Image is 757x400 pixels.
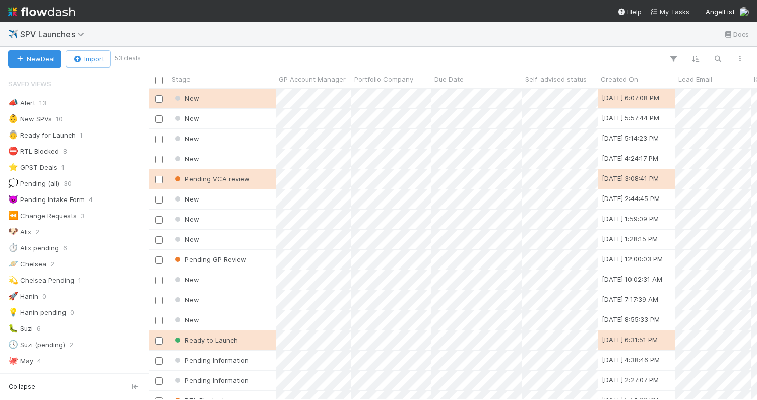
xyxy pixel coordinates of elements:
input: Toggle Row Selected [155,256,163,264]
div: [DATE] 8:55:33 PM [602,314,660,324]
div: Pending GP Review [173,254,246,264]
div: GPST Deals [8,161,57,174]
div: New SPVs [8,113,52,125]
div: Change Requests [8,210,77,222]
div: Hanin [8,290,38,303]
div: May [8,355,33,367]
small: 53 deals [115,54,141,63]
span: 💭 [8,179,18,187]
div: May Pending [8,371,61,383]
span: 🕓 [8,340,18,349]
span: 🚀 [8,292,18,300]
span: 🐶 [8,227,18,236]
span: My Tasks [650,8,689,16]
div: Ready for Launch [8,129,76,142]
div: [DATE] 2:27:07 PM [602,375,659,385]
input: Toggle Row Selected [155,156,163,163]
a: Docs [723,28,749,40]
div: [DATE] 1:59:09 PM [602,214,659,224]
span: Portfolio Company [354,74,413,84]
span: 4 [89,193,93,206]
div: Chelsea [8,258,46,271]
div: [DATE] 2:44:45 PM [602,193,660,204]
span: 1 [61,161,65,174]
span: Stage [172,74,191,84]
span: 💫 [8,276,18,284]
span: New [173,135,199,143]
input: Toggle All Rows Selected [155,77,163,84]
span: ⛔ [8,147,18,155]
span: Ready to Launch [173,336,238,344]
div: New [173,154,199,164]
span: 0 [70,306,74,319]
span: 10 [56,113,63,125]
span: New [173,155,199,163]
input: Toggle Row Selected [155,297,163,304]
span: 🪐 [8,259,18,268]
input: Toggle Row Selected [155,236,163,244]
span: AngelList [706,8,735,16]
input: Toggle Row Selected [155,377,163,385]
span: New [173,114,199,122]
span: Collapse [9,382,35,391]
span: Created On [601,74,638,84]
span: 6 [65,371,69,383]
div: New [173,234,199,244]
span: 13 [39,97,46,109]
span: 3 [81,210,85,222]
div: Pending Intake Form [8,193,85,206]
input: Toggle Row Selected [155,357,163,365]
span: 8 [63,145,67,158]
div: Hanin pending [8,306,66,319]
div: New [173,113,199,123]
div: [DATE] 5:14:23 PM [602,133,659,143]
input: Toggle Row Selected [155,176,163,183]
span: Saved Views [8,74,51,94]
input: Toggle Row Selected [155,216,163,224]
div: Alix [8,226,31,238]
input: Toggle Row Selected [155,337,163,345]
span: 👿 [8,195,18,204]
div: [DATE] 6:07:08 PM [602,93,659,103]
span: New [173,195,199,203]
div: [DATE] 4:38:46 PM [602,355,660,365]
div: Pending VCA review [173,174,250,184]
span: 📣 [8,98,18,107]
div: [DATE] 6:31:51 PM [602,335,658,345]
input: Toggle Row Selected [155,317,163,324]
span: Due Date [434,74,464,84]
a: My Tasks [650,7,689,17]
span: 6 [63,242,67,254]
div: Alert [8,97,35,109]
span: ✈️ [8,30,18,38]
span: 🐢 [8,372,18,381]
div: New [173,275,199,285]
span: 2 [50,258,54,271]
span: 1 [80,129,83,142]
span: 30 [64,177,72,190]
input: Toggle Row Selected [155,196,163,204]
span: ⭐ [8,163,18,171]
span: Self-advised status [525,74,587,84]
span: Pending Information [173,356,249,364]
input: Toggle Row Selected [155,277,163,284]
div: Alix pending [8,242,59,254]
button: NewDeal [8,50,61,68]
div: [DATE] 3:08:41 PM [602,173,659,183]
div: Suzi [8,322,33,335]
div: Chelsea Pending [8,274,74,287]
span: Pending Information [173,376,249,384]
span: Pending GP Review [173,255,246,263]
span: 🐛 [8,324,18,332]
span: 🐙 [8,356,18,365]
span: New [173,316,199,324]
span: 💡 [8,308,18,316]
span: SPV Launches [20,29,89,39]
div: [DATE] 10:02:31 AM [602,274,662,284]
button: Import [66,50,111,68]
div: [DATE] 5:57:44 PM [602,113,659,123]
div: Suzi (pending) [8,339,65,351]
input: Toggle Row Selected [155,95,163,103]
span: 👵 [8,130,18,139]
span: Lead Email [678,74,712,84]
